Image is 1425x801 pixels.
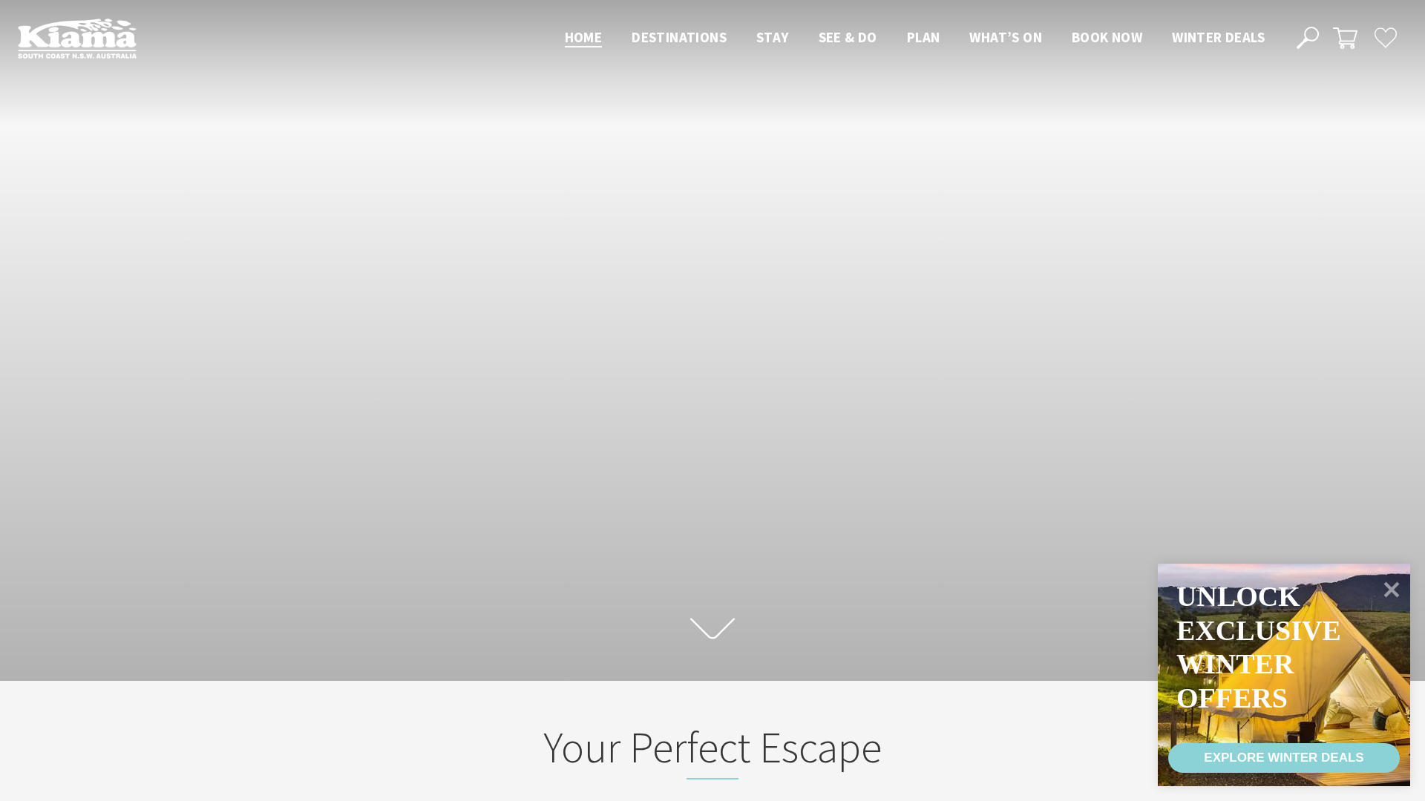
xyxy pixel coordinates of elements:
span: Destinations [632,28,727,46]
nav: Main Menu [550,26,1280,50]
div: EXPLORE WINTER DEALS [1204,743,1363,773]
span: What’s On [969,28,1042,46]
span: Winter Deals [1172,28,1265,46]
img: Kiama Logo [18,18,137,59]
span: Book now [1072,28,1142,46]
span: Stay [756,28,789,46]
h2: Your Perfect Escape [422,722,1003,779]
a: EXPLORE WINTER DEALS [1168,743,1400,773]
span: See & Do [819,28,877,46]
span: Plan [907,28,940,46]
span: Home [565,28,603,46]
div: Unlock exclusive winter offers [1176,580,1340,715]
